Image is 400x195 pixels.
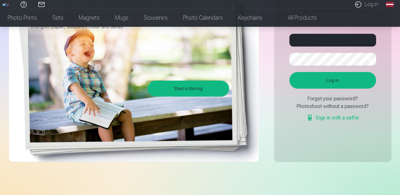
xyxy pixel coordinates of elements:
a: Mugs [107,9,136,27]
font: Forgot your password? [307,96,358,102]
font: Photoshoot without a password? [296,103,369,109]
a: Sign in with a selfie [307,114,359,122]
a: Souvenirs [136,9,175,27]
font: Photo prints [8,14,37,21]
a: Keychains [230,9,270,27]
a: Start ordering [149,82,228,96]
font: Souvenirs [144,14,168,21]
font: Magnets [79,14,100,21]
img: /fa1 [3,3,10,6]
font: Start ordering [174,86,203,91]
font: All products [288,14,317,21]
a: All products [270,9,324,27]
font: Keychains [238,14,262,21]
font: Sets [52,14,63,21]
button: Log in [289,72,376,89]
font: Mugs [115,14,128,21]
a: Photo calendars [175,9,230,27]
font: Log in [326,78,339,83]
font: Photo calendars [183,14,223,21]
a: Magnets [71,9,107,27]
font: Log in [365,1,378,7]
a: Sets [45,9,71,27]
font: Sign in with a selfie [316,115,359,121]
